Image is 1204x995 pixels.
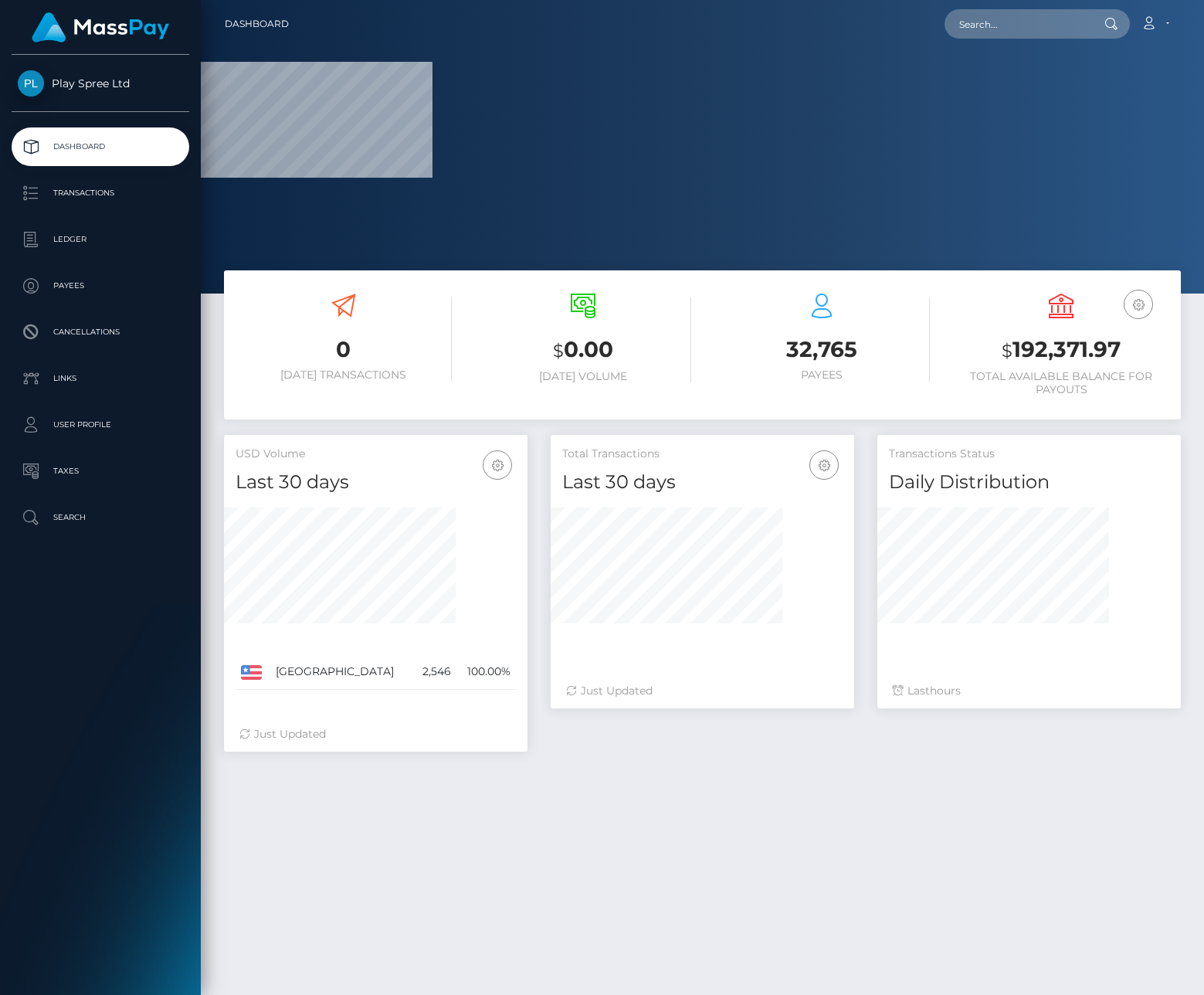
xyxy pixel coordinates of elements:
a: Dashboard [12,127,189,166]
a: Links [12,359,189,398]
h6: Total Available Balance for Payouts [953,370,1169,396]
td: 100.00% [456,654,516,690]
p: Transactions [18,182,183,205]
p: Links [18,367,183,390]
a: Payees [12,267,189,305]
a: User Profile [12,406,189,444]
img: US.png [241,665,262,679]
h6: Payees [714,368,931,382]
a: Dashboard [225,8,289,40]
h4: Last 30 days [562,469,843,496]
td: [GEOGRAPHIC_DATA] [270,654,412,690]
h3: 0 [236,334,452,365]
h4: Last 30 days [236,469,516,496]
p: Dashboard [18,135,183,158]
div: Just Updated [239,726,512,742]
a: Search [12,498,189,537]
a: Transactions [12,174,189,212]
p: Taxes [18,460,183,483]
h4: Daily Distribution [889,469,1169,496]
h3: 32,765 [714,334,931,365]
small: $ [1002,340,1012,362]
h5: USD Volume [236,447,516,462]
input: Search... [945,9,1090,39]
span: Play Spree Ltd [12,76,189,90]
td: 2,546 [412,654,456,690]
h6: [DATE] Transactions [236,368,452,382]
small: $ [553,340,564,362]
p: Search [18,506,183,529]
h5: Transactions Status [889,447,1169,462]
div: Just Updated [566,683,839,699]
a: Cancellations [12,313,189,351]
p: Ledger [18,228,183,251]
a: Taxes [12,452,189,491]
a: Ledger [12,220,189,259]
p: User Profile [18,413,183,436]
img: MassPay Logo [32,12,169,42]
p: Payees [18,274,183,297]
h3: 192,371.97 [953,334,1169,366]
img: Play Spree Ltd [18,70,44,97]
h5: Total Transactions [562,447,843,462]
div: Last hours [893,683,1165,699]
h3: 0.00 [475,334,691,366]
p: Cancellations [18,321,183,344]
h6: [DATE] Volume [475,370,691,383]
